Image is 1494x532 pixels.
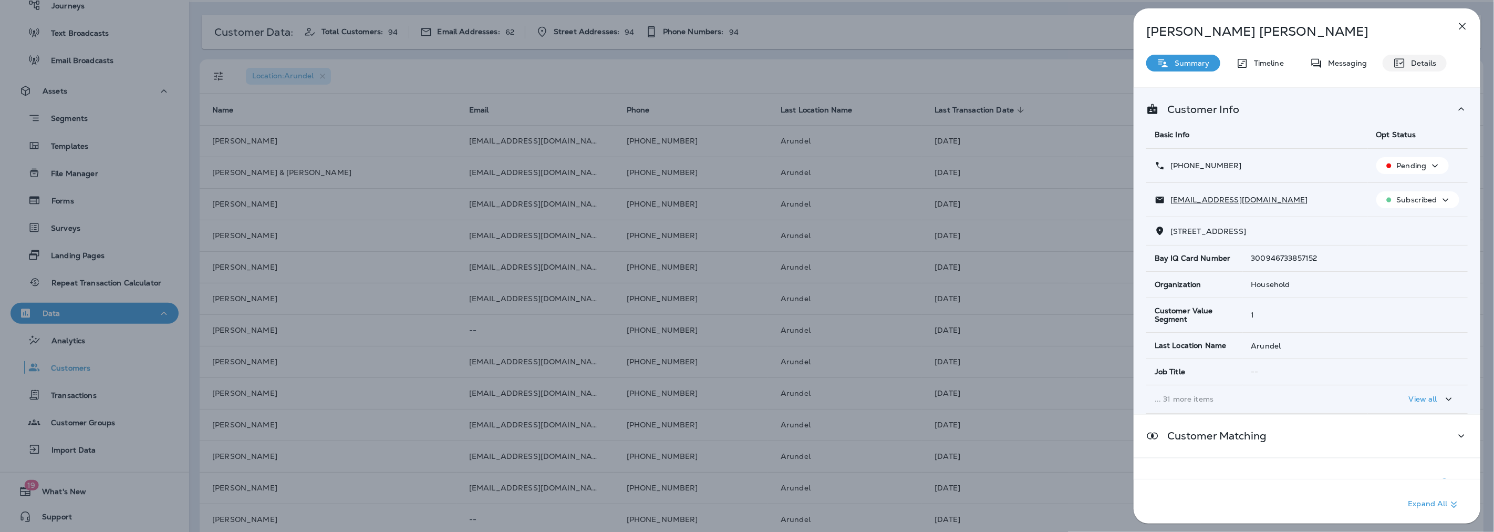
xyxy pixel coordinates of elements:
[1251,367,1259,376] span: --
[1251,310,1254,320] span: 1
[1170,227,1246,236] span: [STREET_ADDRESS]
[1155,280,1201,289] span: Organization
[1397,196,1437,204] p: Subscribed
[1169,59,1210,67] p: Summary
[1405,390,1459,409] button: View all
[1251,253,1317,263] span: 300946733857152
[1155,367,1185,376] span: Job Title
[1159,105,1240,114] p: Customer Info
[1155,395,1360,403] p: ... 31 more items
[1376,157,1449,174] button: Pending
[1251,280,1290,289] span: Household
[1434,473,1455,494] button: Add to Static Segment
[1165,196,1308,204] p: [EMAIL_ADDRESS][DOMAIN_NAME]
[1155,130,1189,139] span: Basic Info
[1376,191,1459,208] button: Subscribed
[1249,59,1284,67] p: Timeline
[1397,161,1427,170] p: Pending
[1159,432,1267,440] p: Customer Matching
[1404,495,1465,514] button: Expand All
[1409,395,1437,403] p: View all
[1165,161,1242,170] p: [PHONE_NUMBER]
[1155,254,1231,263] span: Bay IQ Card Number
[1323,59,1367,67] p: Messaging
[1155,341,1227,350] span: Last Location Name
[1408,498,1460,511] p: Expand All
[1251,341,1281,351] span: Arundel
[1406,59,1436,67] p: Details
[1155,306,1234,324] span: Customer Value Segment
[1146,24,1433,39] p: [PERSON_NAME] [PERSON_NAME]
[1376,130,1416,139] span: Opt Status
